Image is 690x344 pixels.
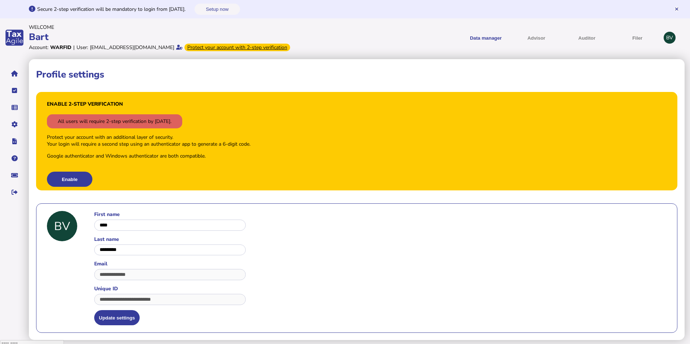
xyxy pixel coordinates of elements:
[7,151,22,166] button: Help pages
[94,260,246,267] label: Email
[94,285,246,292] label: Unique ID
[77,44,88,51] div: User:
[674,6,679,12] button: Hide message
[47,211,77,241] div: BV
[7,66,22,81] button: Home
[7,185,22,200] button: Sign out
[47,172,92,187] button: Enable
[47,153,206,159] p: Google authenticator and Windows authenticator are both compatible.
[195,4,240,15] button: Setup now
[176,45,183,50] i: Email verified
[50,44,71,51] div: Warfid
[564,29,610,47] button: Auditor
[7,168,22,183] button: Raise a support ticket
[94,236,246,243] label: Last name
[184,44,290,51] div: From Oct 1, 2025, 2-step verification will be required to login. Set it up now...
[47,114,182,128] div: All users will require 2-step verification by [DATE].
[615,29,660,47] button: Filer
[94,310,140,325] button: Update settings
[346,29,660,47] menu: navigate products
[47,141,250,147] div: Your login will require a second step using an authenticator app to generate a 6-digit code.
[514,29,559,47] button: Shows a dropdown of VAT Advisor options
[37,6,193,13] div: Secure 2-step verification will be mandatory to login from [DATE].
[7,134,22,149] button: Developer hub links
[94,211,246,218] label: First name
[47,101,123,107] h3: Enable 2-step verification
[47,134,173,141] div: Protect your account with an additional layer of security.
[29,44,48,51] div: Account:
[73,44,75,51] div: |
[7,100,22,115] button: Data manager
[90,44,174,51] div: [EMAIL_ADDRESS][DOMAIN_NAME]
[29,31,343,43] div: Bart
[7,117,22,132] button: Manage settings
[29,24,343,31] div: Welcome
[36,68,104,81] h1: Profile settings
[664,32,676,44] div: Profile settings
[463,29,508,47] button: Shows a dropdown of Data manager options
[7,83,22,98] button: Tasks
